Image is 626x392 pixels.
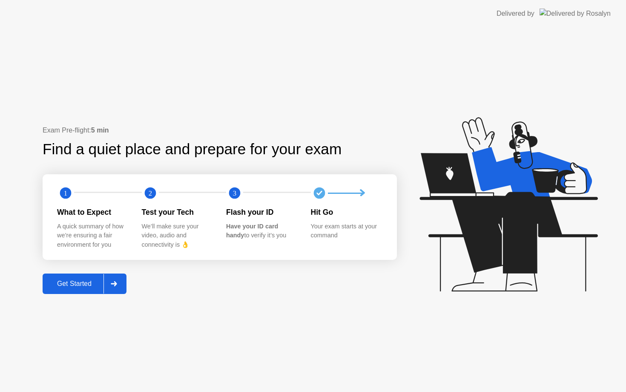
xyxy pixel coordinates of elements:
[226,223,278,239] b: Have your ID card handy
[43,138,343,161] div: Find a quiet place and prepare for your exam
[540,9,611,18] img: Delivered by Rosalyn
[43,125,397,135] div: Exam Pre-flight:
[57,222,128,250] div: A quick summary of how we’re ensuring a fair environment for you
[148,189,152,197] text: 2
[142,222,213,250] div: We’ll make sure your video, audio and connectivity is 👌
[311,222,382,240] div: Your exam starts at your command
[233,189,236,197] text: 3
[57,207,128,218] div: What to Expect
[43,274,126,294] button: Get Started
[226,207,297,218] div: Flash your ID
[142,207,213,218] div: Test your Tech
[497,9,534,19] div: Delivered by
[45,280,103,288] div: Get Started
[311,207,382,218] div: Hit Go
[64,189,67,197] text: 1
[91,127,109,134] b: 5 min
[226,222,297,240] div: to verify it’s you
